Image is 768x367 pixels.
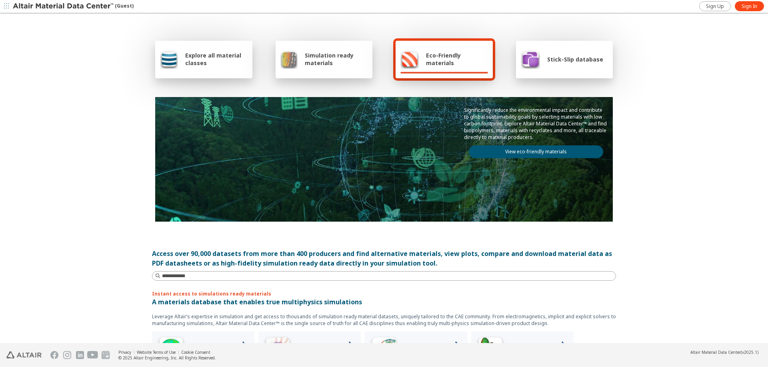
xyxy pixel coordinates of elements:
img: Structural Analyses Icon [368,335,400,367]
a: Sign Up [699,1,731,11]
a: Sign In [735,1,764,11]
div: Access over 90,000 datasets from more than 400 producers and find alternative materials, view plo... [152,249,616,268]
div: © 2025 Altair Engineering, Inc. All Rights Reserved. [118,355,216,361]
div: (Guest) [13,2,134,10]
a: Privacy [118,349,131,355]
img: Stick-Slip database [521,50,540,69]
span: Sign Up [706,3,724,10]
p: Leverage Altair’s expertise in simulation and get access to thousands of simulation ready materia... [152,313,616,327]
a: Website Terms of Use [137,349,176,355]
img: Crash Analyses Icon [474,335,506,367]
img: Simulation ready materials [280,50,298,69]
div: (v2025.1) [690,349,758,355]
img: Altair Material Data Center [13,2,115,10]
span: Sign In [742,3,757,10]
img: Low Frequency Icon [262,335,294,367]
span: Altair Material Data Center [690,349,741,355]
span: Stick-Slip database [547,56,603,63]
a: View eco-friendly materials [469,145,603,158]
p: Instant access to simulations ready materials [152,290,616,297]
span: Explore all material classes [185,52,248,67]
p: A materials database that enables true multiphysics simulations [152,297,616,307]
img: Eco-Friendly materials [400,50,419,69]
span: Eco-Friendly materials [426,52,488,67]
img: Explore all material classes [160,50,178,69]
img: Altair Engineering [6,351,42,359]
a: Cookie Consent [181,349,210,355]
p: Significantly reduce the environmental impact and contribute to global sustainability goals by se... [464,107,608,141]
span: Simulation ready materials [305,52,368,67]
img: High Frequency Icon [155,335,187,367]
